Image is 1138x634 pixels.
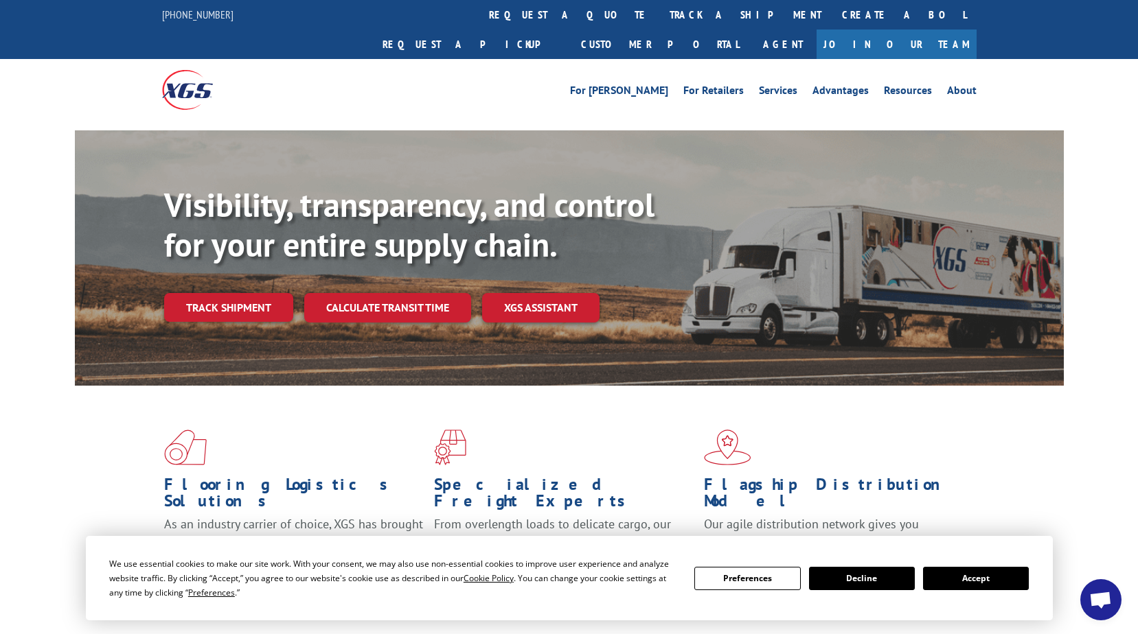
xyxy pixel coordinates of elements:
[86,536,1053,620] div: Cookie Consent Prompt
[1080,579,1122,620] div: Open chat
[162,8,234,21] a: [PHONE_NUMBER]
[694,567,800,590] button: Preferences
[947,85,977,100] a: About
[704,516,957,548] span: Our agile distribution network gives you nationwide inventory management on demand.
[164,183,655,266] b: Visibility, transparency, and control for your entire supply chain.
[704,430,751,465] img: xgs-icon-flagship-distribution-model-red
[570,85,668,100] a: For [PERSON_NAME]
[809,567,915,590] button: Decline
[759,85,797,100] a: Services
[704,476,964,516] h1: Flagship Distribution Model
[164,293,293,322] a: Track shipment
[434,430,466,465] img: xgs-icon-focused-on-flooring-red
[164,516,423,565] span: As an industry carrier of choice, XGS has brought innovation and dedication to flooring logistics...
[884,85,932,100] a: Resources
[188,587,235,598] span: Preferences
[304,293,471,322] a: Calculate transit time
[109,556,678,600] div: We use essential cookies to make our site work. With your consent, we may also use non-essential ...
[571,30,749,59] a: Customer Portal
[164,430,207,465] img: xgs-icon-total-supply-chain-intelligence-red
[372,30,571,59] a: Request a pickup
[464,572,514,584] span: Cookie Policy
[749,30,817,59] a: Agent
[434,476,694,516] h1: Specialized Freight Experts
[817,30,977,59] a: Join Our Team
[164,476,424,516] h1: Flooring Logistics Solutions
[683,85,744,100] a: For Retailers
[482,293,600,322] a: XGS ASSISTANT
[923,567,1029,590] button: Accept
[434,516,694,577] p: From overlength loads to delicate cargo, our experienced staff knows the best way to move your fr...
[812,85,869,100] a: Advantages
